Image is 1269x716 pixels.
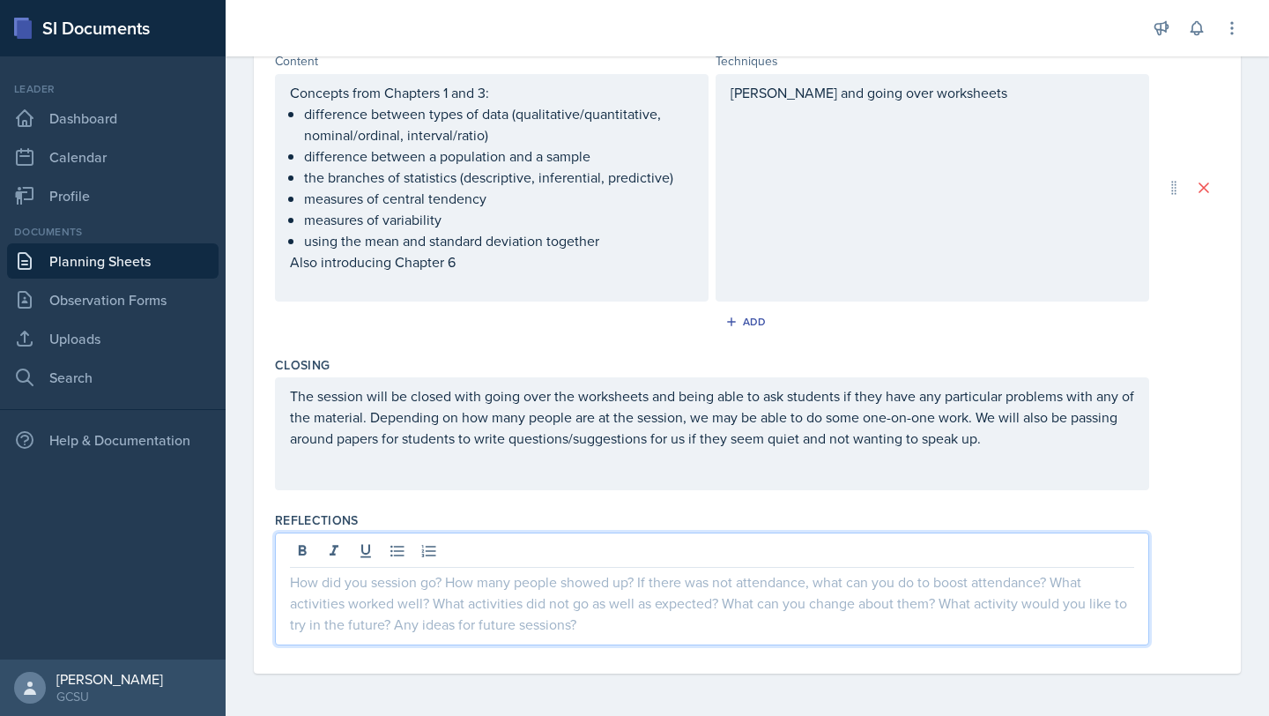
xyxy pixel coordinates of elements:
label: Closing [275,356,330,374]
button: Add [719,309,776,335]
div: GCSU [56,688,163,705]
p: The session will be closed with going over the worksheets and being able to ask students if they ... [290,385,1134,449]
label: Reflections [275,511,359,529]
a: Profile [7,178,219,213]
p: difference between types of data (qualitative/quantitative, nominal/ordinal, interval/ratio) [304,103,694,145]
p: measures of central tendency [304,188,694,209]
div: Add [729,315,767,329]
a: Search [7,360,219,395]
p: difference between a population and a sample [304,145,694,167]
div: [PERSON_NAME] [56,670,163,688]
p: the branches of statistics (descriptive, inferential, predictive) [304,167,694,188]
p: Concepts from Chapters 1 and 3: [290,82,694,103]
a: Uploads [7,321,219,356]
div: Help & Documentation [7,422,219,458]
div: Leader [7,81,219,97]
a: Calendar [7,139,219,175]
div: Documents [7,224,219,240]
a: Dashboard [7,101,219,136]
p: Also introducing Chapter 6 [290,251,694,272]
div: Techniques [716,52,1149,71]
div: Content [275,52,709,71]
a: Planning Sheets [7,243,219,279]
a: Observation Forms [7,282,219,317]
p: using the mean and standard deviation together [304,230,694,251]
p: measures of variability [304,209,694,230]
p: [PERSON_NAME] and going over worksheets [731,82,1134,103]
